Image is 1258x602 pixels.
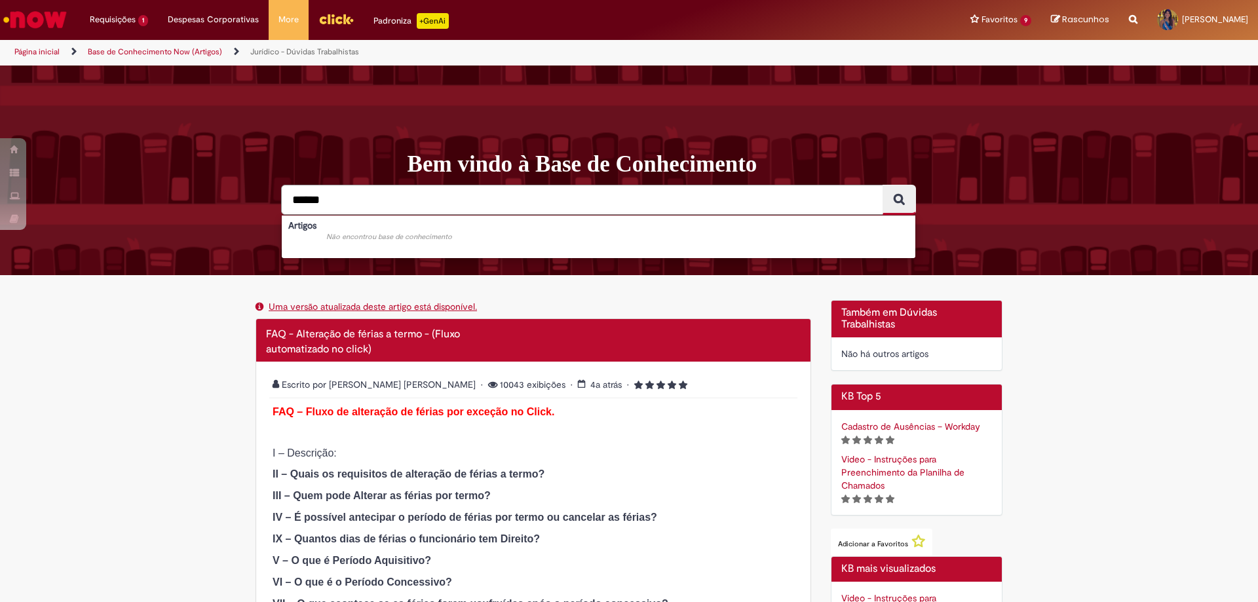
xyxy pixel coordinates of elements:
time: 30/03/2022 14:49:59 [590,379,622,390]
a: Jurídico - Dúvidas Trabalhistas [250,47,359,57]
strong: V – O que é Período Aquisitivo? [273,555,431,566]
i: 1 [841,436,850,445]
a: Base de Conhecimento Now (Artigos) [88,47,222,57]
span: Requisições [90,13,136,26]
button: Pesquisar [883,185,916,215]
a: Artigo, Cadastro de Ausências – Workday, classificação de 5 estrelas [841,421,980,432]
span: Classificação média do artigo - 5.0 estrelas [634,379,687,390]
span: • [571,379,575,390]
i: 3 [864,495,872,504]
a: Uma versão atualizada deste artigo está disponível. [269,301,477,312]
a: Página inicial [14,47,60,57]
i: 5 [679,381,687,390]
a: Rascunhos [1051,14,1109,26]
div: Não encontrou base de conhecimento [326,232,915,242]
i: 1 [841,495,850,504]
h2: KB Top 5 [841,391,993,403]
i: 5 [886,495,894,504]
strong: III – Quem pode Alterar as férias por termo? [273,490,491,501]
span: Escrito por [PERSON_NAME] [PERSON_NAME] [273,379,478,390]
span: Despesas Corporativas [168,13,259,26]
span: 9 [1020,15,1031,26]
i: 4 [668,381,676,390]
ul: Trilhas de página [10,40,829,64]
i: 2 [645,381,654,390]
span: Rascunhos [1062,13,1109,26]
span: More [278,13,299,26]
strong: IX – Quantos dias de férias o funcionário tem Direito? [273,533,540,544]
div: Também em Dúvidas Trabalhistas [831,300,1003,371]
a: Artigo, Video - Instruções para Preenchimento da Planilha de Chamados, classificação de 5 estrelas [841,453,964,491]
span: I – Descrição: [273,447,337,459]
span: 5 rating [627,379,687,390]
span: Adicionar a Favoritos [838,539,908,549]
i: 3 [657,381,665,390]
span: 1 [138,15,148,26]
input: Pesquisar [281,185,883,215]
span: FAQ - Alteração de férias a termo - (Fluxo automatizado no click) [266,328,460,356]
span: 10043 exibições [481,379,568,390]
strong: IV – É possível antecipar o período de férias por termo ou cancelar as férias? [273,512,657,523]
h2: KB mais visualizados [841,563,993,575]
i: 2 [852,436,861,445]
img: ServiceNow [1,7,69,33]
i: 4 [875,436,883,445]
b: Artigos [288,219,316,231]
i: 1 [634,381,643,390]
i: 2 [852,495,861,504]
div: Não há outros artigos [841,347,993,360]
i: 3 [864,436,872,445]
strong: VI – O que é o Período Concessivo? [273,576,452,588]
span: • [481,379,486,390]
span: Favoritos [982,13,1018,26]
span: 4a atrás [590,379,622,390]
span: • [627,379,632,390]
strong: FAQ – Fluxo de alteração de férias por exceção no Click. [273,406,554,417]
h1: Bem vindo à Base de Conhecimento [408,151,1012,178]
strong: II – Quais os requisitos de alteração de férias a termo? [273,468,544,480]
button: Adicionar a Favoritos [831,529,932,556]
span: [PERSON_NAME] [1182,14,1248,25]
i: 5 [886,436,894,445]
i: 4 [875,495,883,504]
img: click_logo_yellow_360x200.png [318,9,354,29]
div: Padroniza [373,13,449,29]
h2: Também em Dúvidas Trabalhistas [841,307,993,330]
p: +GenAi [417,13,449,29]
